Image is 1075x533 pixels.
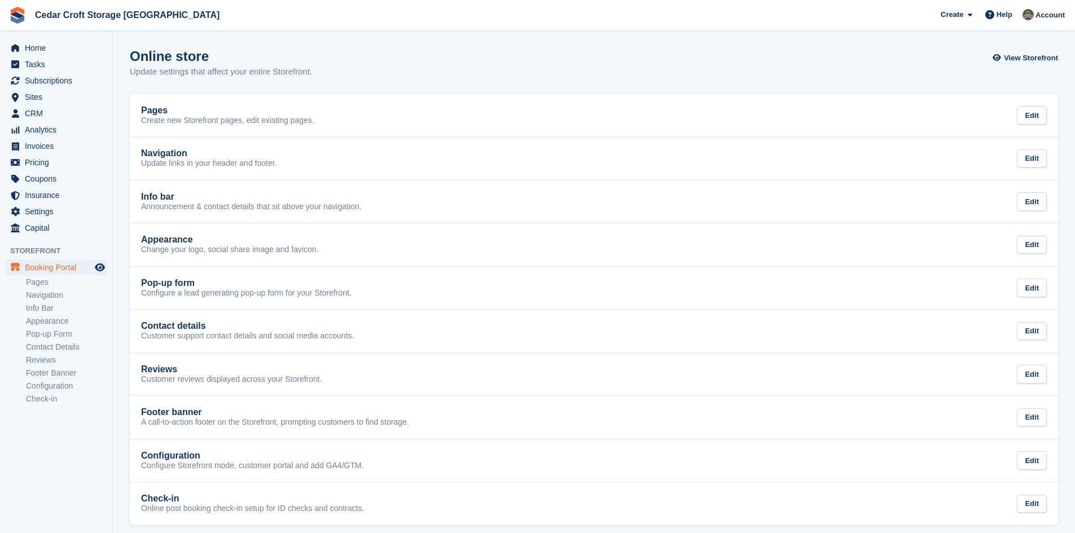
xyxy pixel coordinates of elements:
a: Pages [26,277,107,288]
span: CRM [25,105,93,121]
div: Edit [1017,192,1047,211]
a: Pop-up Form [26,329,107,340]
span: Capital [25,220,93,236]
span: Analytics [25,122,93,138]
a: Info bar Announcement & contact details that sit above your navigation. Edit [130,180,1058,223]
div: Edit [1017,451,1047,470]
h2: Pop-up form [141,278,195,288]
p: Configure Storefront mode, customer portal and add GA4/GTM. [141,461,364,471]
p: Create new Storefront pages, edit existing pages. [141,116,314,126]
h2: Footer banner [141,407,202,417]
a: Contact details Customer support contact details and social media accounts. Edit [130,310,1058,353]
span: Home [25,40,93,56]
span: Settings [25,204,93,219]
a: View Storefront [995,49,1058,67]
a: Navigation Update links in your header and footer. Edit [130,137,1058,180]
a: menu [6,187,107,203]
span: Create [941,9,963,20]
a: menu [6,105,107,121]
a: Contact Details [26,342,107,353]
a: menu [6,89,107,105]
a: Configuration Configure Storefront mode, customer portal and add GA4/GTM. Edit [130,439,1058,482]
p: A call-to-action footer on the Storefront, prompting customers to find storage. [141,417,409,428]
span: View Storefront [1004,52,1058,64]
h2: Configuration [141,451,200,461]
a: menu [6,122,107,138]
p: Update settings that affect your entire Storefront. [130,65,312,78]
img: Mark Orchard [1023,9,1034,20]
h2: Info bar [141,192,174,202]
p: Update links in your header and footer. [141,158,277,169]
span: Insurance [25,187,93,203]
div: Edit [1017,149,1047,168]
span: Coupons [25,171,93,187]
a: Pages Create new Storefront pages, edit existing pages. Edit [130,94,1058,137]
span: Tasks [25,56,93,72]
h2: Navigation [141,148,187,158]
a: Cedar Croft Storage [GEOGRAPHIC_DATA] [30,6,224,24]
a: Check-in [26,394,107,404]
h1: Online store [130,49,312,64]
a: Info Bar [26,303,107,314]
span: Sites [25,89,93,105]
div: Edit [1017,495,1047,513]
img: stora-icon-8386f47178a22dfd0bd8f6a31ec36ba5ce8667c1dd55bd0f319d3a0aa187defe.svg [9,7,26,24]
div: Edit [1017,322,1047,341]
a: menu [6,56,107,72]
div: Edit [1017,106,1047,125]
span: Storefront [10,245,112,257]
a: Appearance [26,316,107,327]
div: Edit [1017,408,1047,427]
h2: Appearance [141,235,193,245]
span: Account [1035,10,1065,21]
a: Pop-up form Configure a lead generating pop-up form for your Storefront. Edit [130,267,1058,310]
a: menu [6,138,107,154]
a: Reviews [26,355,107,365]
span: Help [997,9,1012,20]
span: Pricing [25,155,93,170]
a: menu [6,73,107,89]
a: Footer Banner [26,368,107,378]
h2: Reviews [141,364,177,375]
a: Preview store [93,261,107,274]
a: Appearance Change your logo, social share image and favicon. Edit [130,223,1058,266]
a: menu [6,220,107,236]
p: Online post booking check-in setup for ID checks and contracts. [141,504,364,514]
p: Customer support contact details and social media accounts. [141,331,354,341]
div: Edit [1017,365,1047,384]
a: Navigation [26,290,107,301]
div: Edit [1017,236,1047,254]
a: menu [6,171,107,187]
h2: Contact details [141,321,206,331]
a: Reviews Customer reviews displayed across your Storefront. Edit [130,353,1058,396]
a: menu [6,40,107,56]
p: Customer reviews displayed across your Storefront. [141,375,322,385]
p: Configure a lead generating pop-up form for your Storefront. [141,288,352,298]
a: Check-in Online post booking check-in setup for ID checks and contracts. Edit [130,482,1058,525]
a: menu [6,204,107,219]
p: Announcement & contact details that sit above your navigation. [141,202,362,212]
a: menu [6,259,107,275]
a: Configuration [26,381,107,391]
a: Footer banner A call-to-action footer on the Storefront, prompting customers to find storage. Edit [130,396,1058,439]
h2: Check-in [141,494,179,504]
a: menu [6,155,107,170]
p: Change your logo, social share image and favicon. [141,245,318,255]
h2: Pages [141,105,168,116]
span: Invoices [25,138,93,154]
span: Booking Portal [25,259,93,275]
span: Subscriptions [25,73,93,89]
div: Edit [1017,279,1047,297]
